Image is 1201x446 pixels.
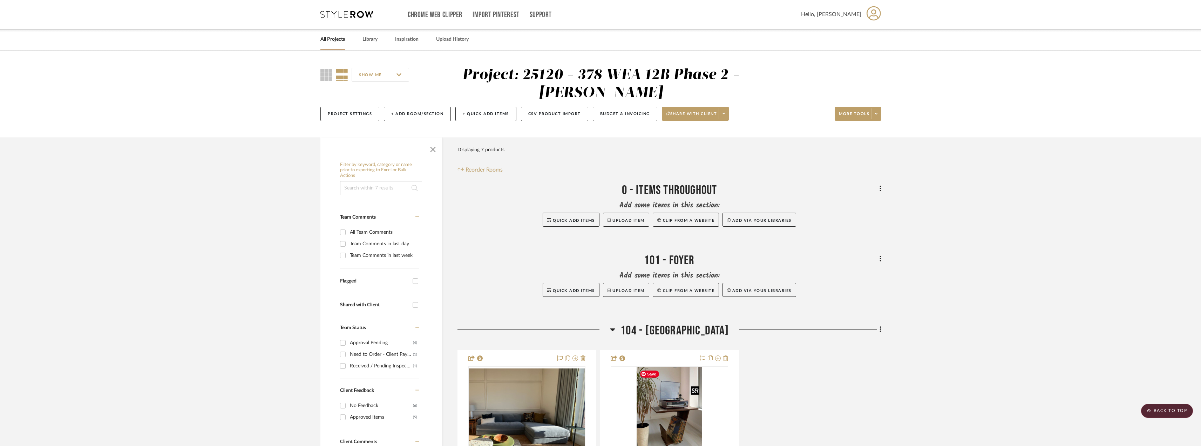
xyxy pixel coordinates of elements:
a: Inspiration [395,35,419,44]
div: Displaying 7 products [457,143,504,157]
div: Add some items in this section: [457,201,881,211]
div: Received / Pending Inspection [350,360,413,372]
span: More tools [839,111,869,122]
div: Team Comments in last week [350,250,417,261]
div: (4) [413,337,417,348]
span: Team Comments [340,215,376,220]
div: Need to Order - Client Payment Received [350,349,413,360]
button: Upload Item [603,213,649,227]
span: Save [640,371,659,378]
div: (1) [413,360,417,372]
a: Upload History [436,35,469,44]
div: (6) [413,400,417,411]
a: Chrome Web Clipper [408,12,462,18]
button: Upload Item [603,283,649,297]
button: Add via your libraries [722,213,796,227]
button: CSV Product Import [521,107,588,121]
button: More tools [835,107,881,121]
div: Project: 25120 - 378 WEA 12B Phase 2 - [PERSON_NAME] [462,68,739,100]
button: Quick Add Items [543,213,599,227]
button: Close [426,141,440,155]
button: Add via your libraries [722,283,796,297]
span: Team Status [340,325,366,330]
button: Share with client [662,107,729,121]
button: Reorder Rooms [457,166,503,174]
span: 104 - [GEOGRAPHIC_DATA] [620,323,729,338]
div: All Team Comments [350,227,417,238]
scroll-to-top-button: BACK TO TOP [1141,404,1193,418]
div: Shared with Client [340,302,409,308]
a: All Projects [320,35,345,44]
div: Flagged [340,278,409,284]
button: Clip from a website [653,283,719,297]
button: + Add Room/Section [384,107,451,121]
span: Client Feedback [340,388,374,393]
div: Approval Pending [350,337,413,348]
span: Hello, [PERSON_NAME] [801,10,861,19]
a: Library [362,35,378,44]
div: Add some items in this section: [457,271,881,281]
button: Clip from a website [653,213,719,227]
div: No Feedback [350,400,413,411]
span: Client Comments [340,439,377,444]
span: Reorder Rooms [466,166,503,174]
button: Project Settings [320,107,379,121]
a: Support [530,12,552,18]
div: (1) [413,349,417,360]
h6: Filter by keyword, category or name prior to exporting to Excel or Bulk Actions [340,162,422,179]
div: (5) [413,412,417,423]
div: Team Comments in last day [350,238,417,249]
button: + Quick Add Items [455,107,516,121]
a: Import Pinterest [473,12,520,18]
span: Quick Add Items [553,289,595,293]
span: Quick Add Items [553,219,595,222]
button: Budget & Invoicing [593,107,657,121]
input: Search within 7 results [340,181,422,195]
span: Share with client [666,111,717,122]
button: Quick Add Items [543,283,599,297]
div: Approved Items [350,412,413,423]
